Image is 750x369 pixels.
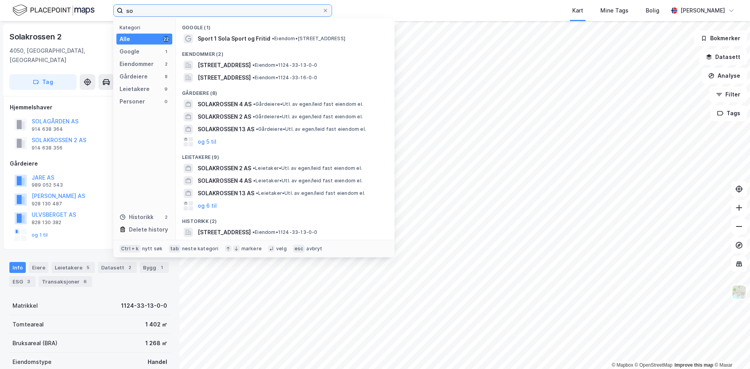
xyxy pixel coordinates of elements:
div: markere [241,246,262,252]
div: 1 402 ㎡ [145,320,167,329]
div: [PERSON_NAME] [680,6,725,15]
div: Gårdeiere [10,159,170,168]
div: Google (1) [176,18,395,32]
button: Filter [709,87,747,102]
div: Handel [148,357,167,367]
button: Analyse [702,68,747,84]
div: Hjemmelshaver [10,103,170,112]
span: • [253,114,255,119]
div: 828 130 382 [32,219,61,226]
a: Improve this map [675,362,713,368]
a: Mapbox [612,362,633,368]
div: 6 [81,278,89,285]
div: Leietakere [52,262,95,273]
div: 928 130 487 [32,201,62,207]
div: 914 638 356 [32,145,62,151]
div: 989 052 543 [32,182,63,188]
div: Alle [120,34,130,44]
span: [STREET_ADDRESS] [198,61,251,70]
div: 2 [163,214,169,220]
span: • [252,229,255,235]
div: Solakrossen 2 [9,30,63,43]
iframe: Chat Widget [711,332,750,369]
div: Bruksareal (BRA) [12,339,57,348]
div: Bygg [140,262,169,273]
div: Bolig [646,6,659,15]
div: Kontrollprogram for chat [711,332,750,369]
img: Z [732,285,746,299]
span: Eiendom • 1124-33-13-0-0 [252,229,318,235]
span: • [252,75,255,80]
div: ESG [9,276,36,287]
div: Tomteareal [12,320,44,329]
a: OpenStreetMap [635,362,673,368]
span: [STREET_ADDRESS] [198,73,251,82]
div: 9 [163,86,169,92]
span: • [253,165,255,171]
span: Gårdeiere • Utl. av egen/leid fast eiendom el. [253,114,363,120]
span: SOLAKROSSEN 2 AS [198,164,251,173]
div: neste kategori [182,246,219,252]
span: • [272,36,274,41]
div: Eiendomstype [12,357,52,367]
span: Gårdeiere • Utl. av egen/leid fast eiendom el. [253,101,363,107]
div: Leietakere [120,84,150,94]
div: 8 [163,73,169,80]
img: logo.f888ab2527a4732fd821a326f86c7f29.svg [12,4,95,17]
div: 1 268 ㎡ [145,339,167,348]
div: 1 [158,264,166,271]
span: Eiendom • 1124-33-16-0-0 [252,75,318,81]
div: 2 [126,264,134,271]
div: 22 [163,36,169,42]
div: Eiendommer (2) [176,45,395,59]
div: 1 [163,48,169,55]
div: Google [120,47,139,56]
div: avbryt [306,246,322,252]
button: Tags [711,105,747,121]
div: Leietakere (9) [176,148,395,162]
div: 914 638 364 [32,126,63,132]
div: esc [293,245,305,253]
button: og 6 til [198,201,217,210]
div: Gårdeiere [120,72,148,81]
button: og 5 til [198,137,216,146]
div: Info [9,262,26,273]
div: 3 [25,278,32,285]
button: Datasett [699,49,747,65]
span: • [252,62,255,68]
div: Datasett [98,262,137,273]
span: SOLAKROSSEN 2 AS [198,112,251,121]
div: nytt søk [142,246,163,252]
div: Transaksjoner [39,276,92,287]
div: 1124-33-13-0-0 [121,301,167,310]
div: velg [276,246,287,252]
span: Sport 1 Sola Sport og Fritid [198,34,270,43]
input: Søk på adresse, matrikkel, gårdeiere, leietakere eller personer [123,5,322,16]
span: • [253,178,255,184]
span: [STREET_ADDRESS] [198,228,251,237]
button: Tag [9,74,77,90]
span: Leietaker • Utl. av egen/leid fast eiendom el. [256,190,365,196]
span: SOLAKROSSEN 4 AS [198,100,252,109]
div: Eiendommer [120,59,154,69]
div: Kategori [120,25,172,30]
span: • [256,126,258,132]
span: SOLAKROSSEN 13 AS [198,125,254,134]
div: tab [169,245,180,253]
div: Gårdeiere (8) [176,84,395,98]
span: SOLAKROSSEN 13 AS [198,189,254,198]
button: Bokmerker [694,30,747,46]
div: Historikk [120,212,154,222]
div: Personer [120,97,145,106]
div: 5 [84,264,92,271]
div: 4050, [GEOGRAPHIC_DATA], [GEOGRAPHIC_DATA] [9,46,140,65]
div: Historikk (2) [176,212,395,226]
div: 2 [163,61,169,67]
div: Ctrl + k [120,245,141,253]
div: Kart [572,6,583,15]
span: Eiendom • 1124-33-13-0-0 [252,62,318,68]
span: Leietaker • Utl. av egen/leid fast eiendom el. [253,165,362,171]
span: • [253,101,255,107]
span: • [256,190,258,196]
span: Gårdeiere • Utl. av egen/leid fast eiendom el. [256,126,366,132]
